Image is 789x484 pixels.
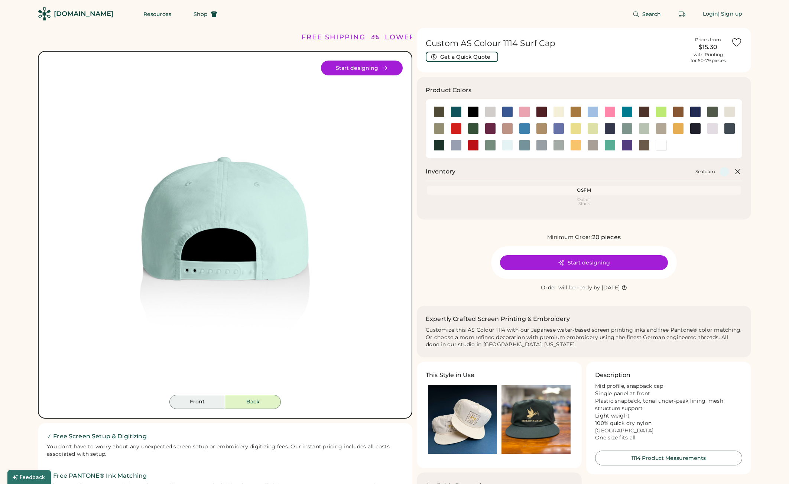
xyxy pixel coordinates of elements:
[595,371,631,380] h3: Description
[595,451,742,465] button: 1114 Product Measurements
[675,7,689,22] button: Retrieve an order
[47,432,403,441] h2: ✓ Free Screen Setup & Digitizing
[595,383,742,442] div: Mid profile, snapback cap Single panel at front Plastic snapback, tonal under-peak lining, mesh s...
[385,32,460,42] div: LOWER 48 STATES
[703,10,718,18] div: Login
[428,385,497,454] img: Ecru color hat with logo printed on a blue background
[624,7,670,22] button: Search
[225,395,281,409] button: Back
[602,284,620,292] div: [DATE]
[500,255,668,270] button: Start designing
[58,61,392,395] img: 1114 - Seafoam Back Image
[58,61,392,395] div: 1114 Style Image
[426,86,471,95] h3: Product Colors
[426,52,498,62] button: Get a Quick Quote
[38,7,51,20] img: Rendered Logo - Screens
[547,234,592,241] div: Minimum Order:
[426,167,455,176] h2: Inventory
[47,471,403,480] h2: ✓ Free PANTONE® Ink Matching
[426,38,685,49] h1: Custom AS Colour 1114 Surf Cap
[592,233,621,242] div: 20 pieces
[302,32,366,42] div: FREE SHIPPING
[426,315,570,324] h2: Expertly Crafted Screen Printing & Embroidery
[429,187,739,193] div: OSFM
[134,7,180,22] button: Resources
[501,385,571,454] img: Olive Green AS Colour 1114 Surf Hat printed with an image of a mallard holding a baguette in its ...
[47,443,403,458] div: You don't have to worry about any unexpected screen setup or embroidery digitizing fees. Our inst...
[695,37,721,43] div: Prices from
[718,10,742,18] div: | Sign up
[426,371,475,380] h3: This Style in Use
[695,169,715,175] div: Seafoam
[185,7,226,22] button: Shop
[429,198,739,206] div: Out of Stock
[54,9,113,19] div: [DOMAIN_NAME]
[321,61,403,75] button: Start designing
[541,284,600,292] div: Order will be ready by
[642,12,661,17] span: Search
[426,327,742,349] div: Customize this AS Colour 1114 with our Japanese water-based screen printing inks and free Pantone...
[194,12,208,17] span: Shop
[169,395,225,409] button: Front
[754,451,786,483] iframe: Front Chat
[689,43,727,52] div: $15.30
[691,52,726,64] div: with Printing for 50-79 pieces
